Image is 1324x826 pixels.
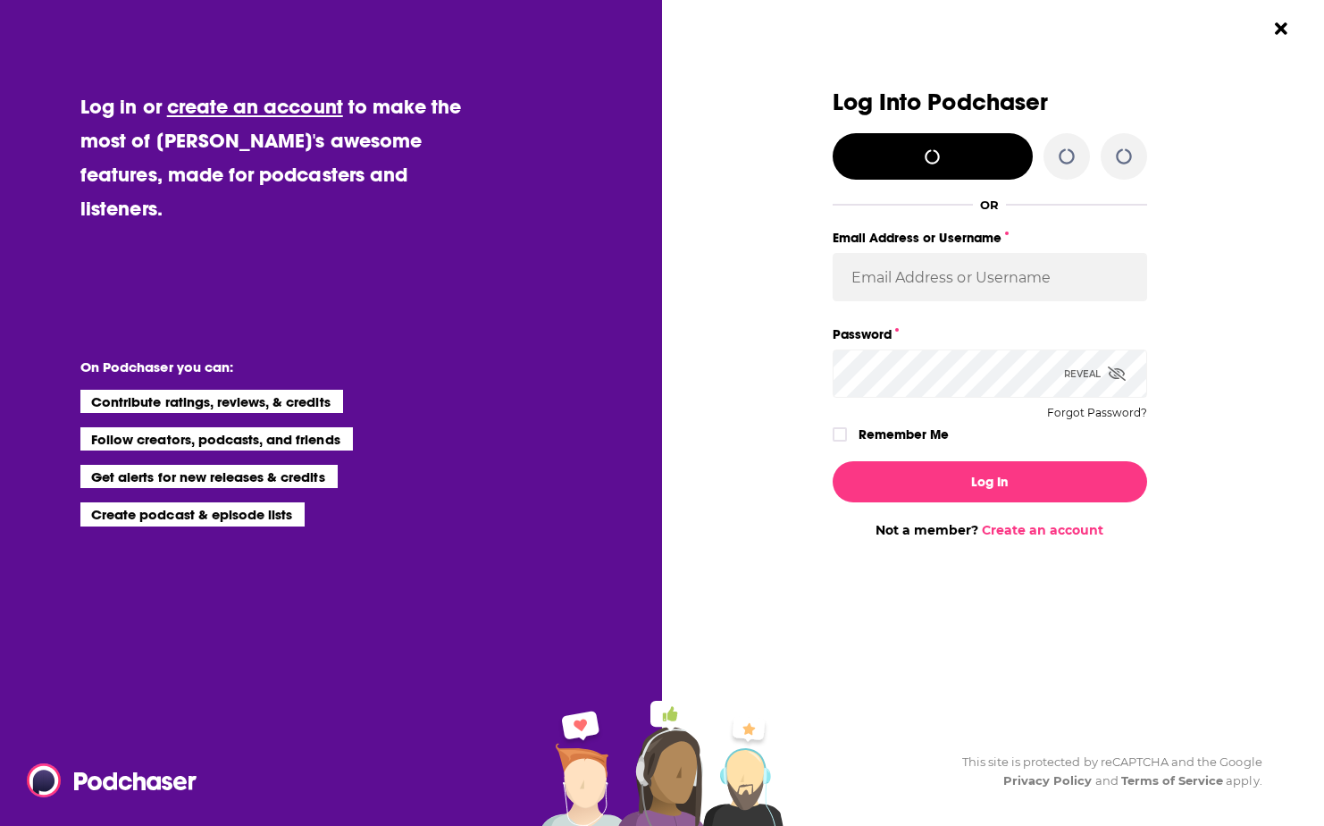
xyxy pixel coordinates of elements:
[1047,407,1147,419] button: Forgot Password?
[80,465,337,488] li: Get alerts for new releases & credits
[859,423,949,446] label: Remember Me
[167,94,343,119] a: create an account
[27,763,198,797] img: Podchaser - Follow, Share and Rate Podcasts
[948,753,1262,790] div: This site is protected by reCAPTCHA and the Google and apply.
[1121,773,1224,788] a: Terms of Service
[1064,350,1126,398] div: Reveal
[1003,773,1093,788] a: Privacy Policy
[833,522,1147,538] div: Not a member?
[80,502,305,526] li: Create podcast & episode lists
[833,253,1147,301] input: Email Address or Username
[982,522,1103,538] a: Create an account
[1264,12,1298,46] button: Close Button
[80,358,438,375] li: On Podchaser you can:
[833,461,1147,502] button: Log In
[80,427,353,451] li: Follow creators, podcasts, and friends
[833,323,1147,346] label: Password
[980,198,999,212] div: OR
[80,390,343,413] li: Contribute ratings, reviews, & credits
[833,226,1147,249] label: Email Address or Username
[833,89,1147,115] h3: Log Into Podchaser
[27,763,184,797] a: Podchaser - Follow, Share and Rate Podcasts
